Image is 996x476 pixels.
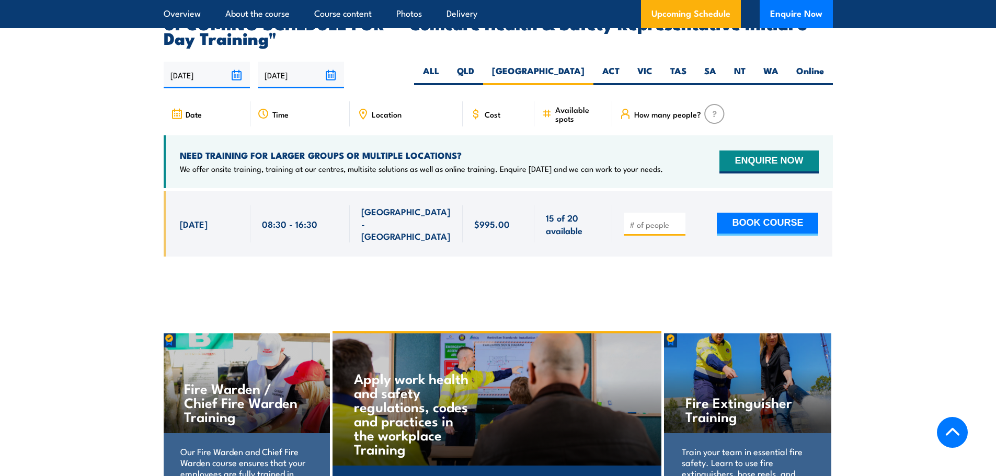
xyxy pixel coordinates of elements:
[184,381,308,423] h4: Fire Warden / Chief Fire Warden Training
[354,371,477,456] h4: Apply work health and safety regulations, codes and practices in the workplace Training
[448,65,483,85] label: QLD
[180,164,663,174] p: We offer onsite training, training at our centres, multisite solutions as well as online training...
[180,149,663,161] h4: NEED TRAINING FOR LARGER GROUPS OR MULTIPLE LOCATIONS?
[186,110,202,119] span: Date
[555,105,605,123] span: Available spots
[361,205,451,242] span: [GEOGRAPHIC_DATA] - [GEOGRAPHIC_DATA]
[414,65,448,85] label: ALL
[180,218,208,230] span: [DATE]
[725,65,754,85] label: NT
[372,110,402,119] span: Location
[164,62,250,88] input: From date
[685,395,809,423] h4: Fire Extinguisher Training
[474,218,510,230] span: $995.00
[164,16,833,45] h2: UPCOMING SCHEDULE FOR - "Comcare Health & Safety Representative Initial 5 Day Training"
[485,110,500,119] span: Cost
[695,65,725,85] label: SA
[258,62,344,88] input: To date
[272,110,289,119] span: Time
[634,110,701,119] span: How many people?
[717,213,818,236] button: BOOK COURSE
[629,219,682,230] input: # of people
[483,65,593,85] label: [GEOGRAPHIC_DATA]
[661,65,695,85] label: TAS
[628,65,661,85] label: VIC
[754,65,787,85] label: WA
[593,65,628,85] label: ACT
[719,150,818,173] button: ENQUIRE NOW
[262,218,317,230] span: 08:30 - 16:30
[787,65,833,85] label: Online
[546,212,601,236] span: 15 of 20 available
